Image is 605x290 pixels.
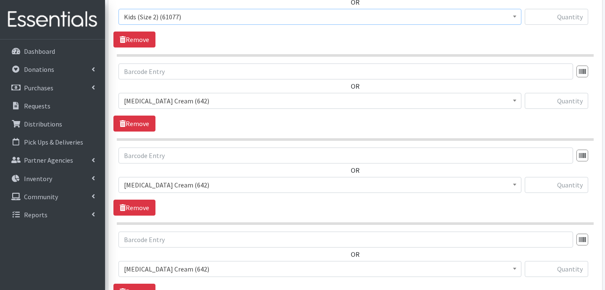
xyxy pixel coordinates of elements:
img: HumanEssentials [3,5,102,34]
a: Inventory [3,170,102,187]
p: Purchases [24,84,53,92]
span: Diaper Rash Cream (642) [118,93,521,109]
span: Diaper Rash Cream (642) [124,95,516,107]
a: Community [3,188,102,205]
a: Donations [3,61,102,78]
input: Quantity [525,261,588,277]
span: Diaper Rash Cream (642) [118,261,521,277]
label: OR [351,165,360,175]
label: OR [351,249,360,259]
p: Requests [24,102,50,110]
p: Partner Agencies [24,156,73,164]
input: Quantity [525,177,588,193]
input: Barcode Entry [118,148,573,163]
a: Remove [113,116,155,132]
a: Reports [3,206,102,223]
p: Inventory [24,174,52,183]
input: Barcode Entry [118,232,573,248]
p: Distributions [24,120,62,128]
span: Diaper Rash Cream (642) [124,263,516,275]
a: Remove [113,32,155,47]
p: Dashboard [24,47,55,55]
input: Quantity [525,9,588,25]
span: Kids (Size 2) (61077) [118,9,521,25]
label: OR [351,81,360,91]
input: Quantity [525,93,588,109]
input: Barcode Entry [118,63,573,79]
p: Pick Ups & Deliveries [24,138,83,146]
a: Requests [3,98,102,114]
span: Diaper Rash Cream (642) [118,177,521,193]
a: Dashboard [3,43,102,60]
a: Distributions [3,116,102,132]
a: Pick Ups & Deliveries [3,134,102,150]
a: Purchases [3,79,102,96]
span: Diaper Rash Cream (642) [124,179,516,191]
p: Community [24,192,58,201]
a: Remove [113,200,155,216]
span: Kids (Size 2) (61077) [124,11,516,23]
p: Donations [24,65,54,74]
a: Partner Agencies [3,152,102,169]
p: Reports [24,211,47,219]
